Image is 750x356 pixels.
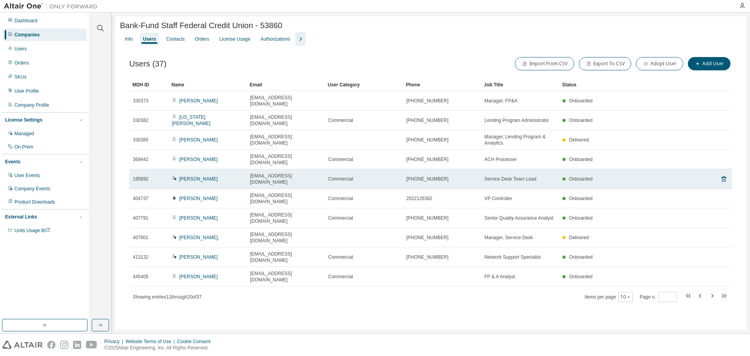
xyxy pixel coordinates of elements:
span: Onboarded [569,196,593,201]
span: Commercial [328,254,353,260]
span: Delivered [569,137,589,143]
span: [EMAIL_ADDRESS][DOMAIN_NAME] [250,192,321,205]
img: Altair One [4,2,102,10]
a: [PERSON_NAME] [179,157,218,162]
div: Orders [14,60,29,66]
span: Lending Program Administrator [484,117,549,123]
span: Manager, FP&A [484,98,518,104]
span: Onboarded [569,254,593,260]
div: External Links [5,214,37,220]
img: linkedin.svg [73,341,81,349]
span: Commercial [328,117,353,123]
div: Managed [14,131,34,137]
span: Service Desk Team Lead [484,176,536,182]
span: Commercial [328,274,353,280]
a: [PERSON_NAME] [179,98,218,104]
span: Network Support Specialist [484,254,541,260]
button: 10 [620,294,631,300]
span: 404737 [133,195,148,202]
span: Commercial [328,195,353,202]
img: instagram.svg [60,341,68,349]
span: 330385 [133,137,148,143]
span: Onboarded [569,157,593,162]
span: [EMAIL_ADDRESS][DOMAIN_NAME] [250,270,321,283]
span: Onboarded [569,118,593,123]
div: Company Profile [14,102,49,108]
span: [EMAIL_ADDRESS][DOMAIN_NAME] [250,173,321,185]
span: [PHONE_NUMBER] [406,234,448,241]
span: Senior Quality Assurance Analyst [484,215,554,221]
span: [EMAIL_ADDRESS][DOMAIN_NAME] [250,231,321,244]
div: User Profile [14,88,39,94]
span: VP Controller [484,195,512,202]
div: Contacts [166,36,184,42]
div: Website Terms of Use [125,338,177,345]
span: [EMAIL_ADDRESS][DOMAIN_NAME] [250,114,321,127]
button: Add User [688,57,730,70]
span: Items per page [585,292,633,302]
div: Info [125,36,133,42]
div: Product Downloads [14,199,55,205]
div: Users [14,46,27,52]
span: Users (37) [129,59,166,68]
span: 407791 [133,215,148,221]
span: [PHONE_NUMBER] [406,98,448,104]
span: Delivered [569,235,589,240]
a: [PERSON_NAME] [179,215,218,221]
button: Adopt User [636,57,683,70]
span: [PHONE_NUMBER] [406,117,448,123]
div: User Events [14,172,40,179]
a: [PERSON_NAME] [179,254,218,260]
span: 407801 [133,234,148,241]
div: Events [5,159,20,165]
div: Authorizations [261,36,290,42]
div: Users [143,36,156,42]
span: Manager, Lending Program & Analytics [484,134,555,146]
span: Onboarded [569,98,593,104]
a: [PERSON_NAME] [179,137,218,143]
img: altair_logo.svg [2,341,43,349]
img: facebook.svg [47,341,55,349]
div: Company Events [14,186,50,192]
div: Name [171,79,243,91]
div: Phone [406,79,478,91]
span: Commercial [328,215,353,221]
span: [PHONE_NUMBER] [406,137,448,143]
span: [EMAIL_ADDRESS][DOMAIN_NAME] [250,251,321,263]
a: [PERSON_NAME] [179,176,218,182]
div: Companies [14,32,40,38]
span: [EMAIL_ADDRESS][DOMAIN_NAME] [250,212,321,224]
div: Email [250,79,321,91]
div: Orders [195,36,209,42]
div: Status [562,79,685,91]
span: 330373 [133,98,148,104]
a: [PERSON_NAME] [179,274,218,279]
span: [EMAIL_ADDRESS][DOMAIN_NAME] [250,134,321,146]
img: youtube.svg [86,341,97,349]
div: Cookie Consent [177,338,215,345]
span: Commercial [328,176,353,182]
div: License Settings [5,117,42,123]
span: [EMAIL_ADDRESS][DOMAIN_NAME] [250,153,321,166]
div: Dashboard [14,18,37,24]
span: [PHONE_NUMBER] [406,156,448,163]
div: Privacy [104,338,125,345]
span: Units Usage BI [14,228,50,233]
span: Showing entries 11 through 20 of 37 [133,294,202,300]
span: [PHONE_NUMBER] [406,254,448,260]
span: Manager, Service Desk [484,234,533,241]
div: On Prem [14,144,33,150]
button: Export To CSV [579,57,631,70]
div: Job Title [484,79,556,91]
div: MDH ID [132,79,165,91]
p: © 2025 Altair Engineering, Inc. All Rights Reserved. [104,345,215,351]
span: 330382 [133,117,148,123]
span: 2022126382 [406,195,432,202]
span: [EMAIL_ADDRESS][DOMAIN_NAME] [250,95,321,107]
button: Import From CSV [515,57,574,70]
span: 185892 [133,176,148,182]
span: 413132 [133,254,148,260]
span: Page n. [640,292,677,302]
span: [PHONE_NUMBER] [406,215,448,221]
a: [PERSON_NAME], [179,235,219,240]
